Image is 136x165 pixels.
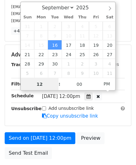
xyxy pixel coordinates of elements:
span: September 11, 2025 [75,31,89,40]
span: September 26, 2025 [89,50,103,59]
span: Fri [89,15,103,19]
span: Click to toggle [98,78,115,90]
span: October 6, 2025 [34,68,48,78]
span: September 29, 2025 [34,59,48,68]
span: October 2, 2025 [75,59,89,68]
a: +47 more [11,27,37,35]
span: September 7, 2025 [21,31,35,40]
h5: Advanced [11,51,125,58]
span: September 27, 2025 [103,50,116,59]
span: September 6, 2025 [103,22,116,31]
a: Copy unsubscribe link [42,113,98,119]
span: September 23, 2025 [48,50,62,59]
span: September 8, 2025 [34,31,48,40]
span: Sun [21,15,35,19]
span: September 30, 2025 [48,59,62,68]
span: October 3, 2025 [89,59,103,68]
a: Preview [77,132,104,144]
span: September 22, 2025 [34,50,48,59]
span: September 10, 2025 [62,31,75,40]
span: October 4, 2025 [103,59,116,68]
span: September 14, 2025 [21,40,35,50]
strong: Schedule [11,93,34,98]
input: Hour [21,78,59,90]
strong: Tracking [11,62,32,67]
span: September 2, 2025 [48,22,62,31]
span: Sat [103,15,116,19]
span: October 1, 2025 [62,59,75,68]
span: September 24, 2025 [62,50,75,59]
strong: Filters [11,81,27,86]
span: September 15, 2025 [34,40,48,50]
span: Thu [75,15,89,19]
iframe: Chat Widget [105,135,136,165]
span: September 17, 2025 [62,40,75,50]
span: October 7, 2025 [48,68,62,78]
span: [DATE] 12:00pm [42,94,80,99]
span: August 31, 2025 [21,22,35,31]
span: September 12, 2025 [89,31,103,40]
input: Year [74,5,97,11]
span: October 10, 2025 [89,68,103,78]
span: September 18, 2025 [75,40,89,50]
small: [EMAIL_ADDRESS][DOMAIN_NAME] [11,4,81,9]
span: September 5, 2025 [89,22,103,31]
span: Mon [34,15,48,19]
span: October 5, 2025 [21,68,35,78]
span: October 9, 2025 [75,68,89,78]
span: September 1, 2025 [34,22,48,31]
small: [EMAIL_ADDRESS][DOMAIN_NAME] [11,11,81,16]
span: September 21, 2025 [21,50,35,59]
span: September 20, 2025 [103,40,116,50]
span: October 8, 2025 [62,68,75,78]
span: September 25, 2025 [75,50,89,59]
span: Wed [62,15,75,19]
label: Add unsubscribe link [49,105,94,112]
a: Send on [DATE] 12:00pm [5,132,75,144]
span: September 9, 2025 [48,31,62,40]
span: October 11, 2025 [103,68,116,78]
input: Minute [60,78,98,90]
a: Send Test Email [5,147,52,159]
span: September 3, 2025 [62,22,75,31]
span: September 19, 2025 [89,40,103,50]
span: September 4, 2025 [75,22,89,31]
span: September 28, 2025 [21,59,35,68]
span: September 13, 2025 [103,31,116,40]
span: September 16, 2025 [48,40,62,50]
small: [EMAIL_ADDRESS][DOMAIN_NAME] [11,18,81,23]
span: : [59,78,60,90]
strong: Unsubscribe [11,106,42,111]
span: Tue [48,15,62,19]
